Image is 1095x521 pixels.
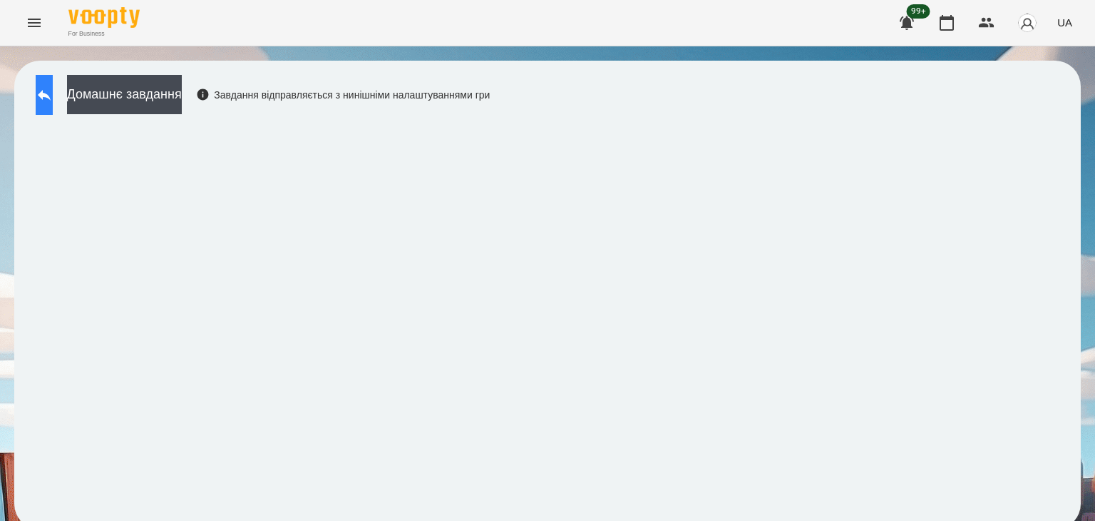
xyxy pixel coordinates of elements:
[68,29,140,39] span: For Business
[907,4,930,19] span: 99+
[1057,15,1072,30] span: UA
[17,6,51,40] button: Menu
[1052,9,1078,36] button: UA
[68,7,140,28] img: Voopty Logo
[196,88,490,102] div: Завдання відправляється з нинішніми налаштуваннями гри
[1017,13,1037,33] img: avatar_s.png
[67,75,182,114] button: Домашнє завдання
